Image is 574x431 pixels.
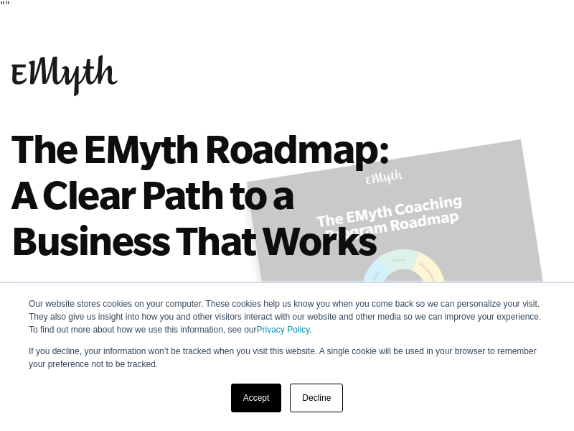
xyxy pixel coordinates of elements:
[29,297,545,336] p: Our website stores cookies on your computer. These cookies help us know you when you come back so...
[11,125,436,263] h2: The EMyth Roadmap: A Clear Path to a Business That Works
[257,325,310,335] a: Privacy Policy
[290,384,343,412] a: Decline
[11,55,118,96] img: EMyth
[29,345,545,371] p: If you decline, your information won’t be tracked when you visit this website. A single cookie wi...
[231,384,282,412] a: Accept
[502,362,574,431] iframe: Chat Widget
